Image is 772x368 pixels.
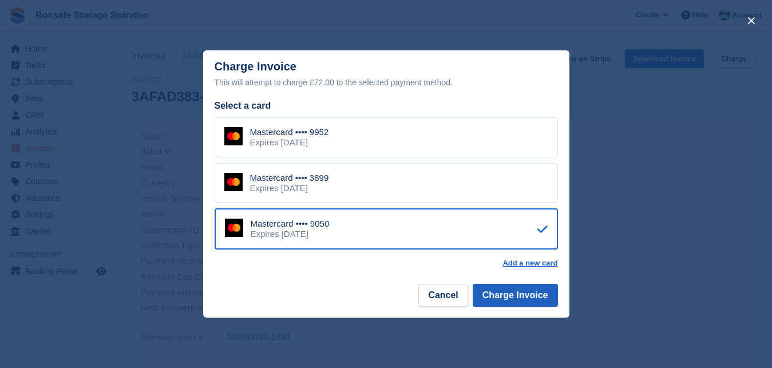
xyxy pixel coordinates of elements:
button: close [742,11,761,30]
div: Mastercard •••• 9952 [250,127,329,137]
div: Mastercard •••• 9050 [251,219,330,229]
button: Charge Invoice [473,284,558,307]
div: Expires [DATE] [250,183,329,193]
div: Charge Invoice [215,60,558,89]
div: This will attempt to charge £72.00 to the selected payment method. [215,76,558,89]
img: Mastercard Logo [224,127,243,145]
a: Add a new card [502,259,557,268]
div: Mastercard •••• 3899 [250,173,329,183]
img: Mastercard Logo [225,219,243,237]
div: Select a card [215,99,558,113]
div: Expires [DATE] [250,137,329,148]
img: Mastercard Logo [224,173,243,191]
div: Expires [DATE] [251,229,330,239]
button: Cancel [418,284,468,307]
